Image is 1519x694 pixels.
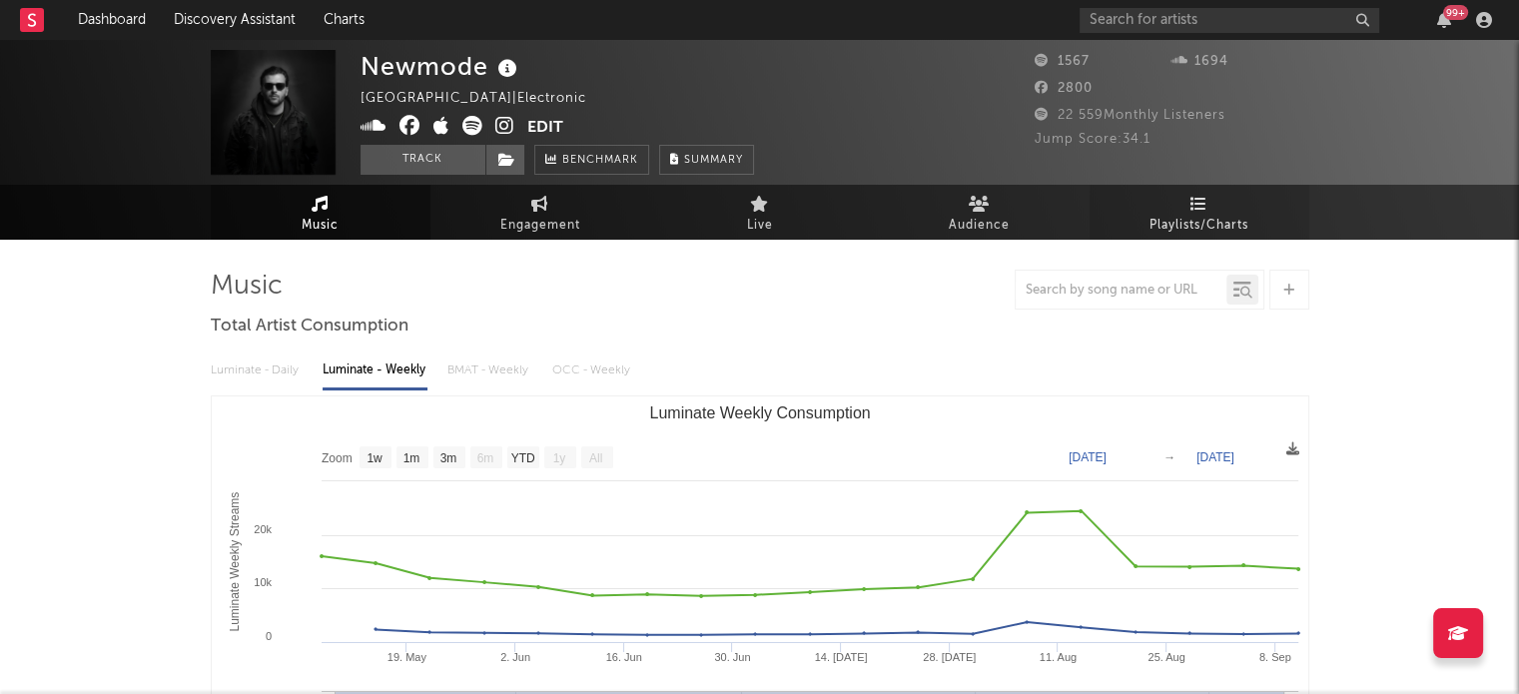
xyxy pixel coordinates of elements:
[605,651,641,663] text: 16. Jun
[500,651,530,663] text: 2. Jun
[1035,109,1225,122] span: 22 559 Monthly Listeners
[1035,55,1090,68] span: 1567
[870,185,1090,240] a: Audience
[1035,133,1150,146] span: Jump Score: 34.1
[1069,450,1107,464] text: [DATE]
[650,185,870,240] a: Live
[562,149,638,173] span: Benchmark
[588,451,601,465] text: All
[659,145,754,175] button: Summary
[227,492,241,632] text: Luminate Weekly Streams
[439,451,456,465] text: 3m
[254,576,272,588] text: 10k
[500,214,580,238] span: Engagement
[323,353,427,387] div: Luminate - Weekly
[322,451,353,465] text: Zoom
[361,145,485,175] button: Track
[1171,55,1228,68] span: 1694
[649,404,870,421] text: Luminate Weekly Consumption
[476,451,493,465] text: 6m
[1090,185,1309,240] a: Playlists/Charts
[534,145,649,175] a: Benchmark
[386,651,426,663] text: 19. May
[1258,651,1290,663] text: 8. Sep
[361,50,522,83] div: Newmode
[814,651,867,663] text: 14. [DATE]
[265,630,271,642] text: 0
[1080,8,1379,33] input: Search for artists
[923,651,976,663] text: 28. [DATE]
[211,315,408,339] span: Total Artist Consumption
[510,451,534,465] text: YTD
[402,451,419,465] text: 1m
[1035,82,1093,95] span: 2800
[1437,12,1451,28] button: 99+
[527,116,563,141] button: Edit
[211,185,430,240] a: Music
[1039,651,1076,663] text: 11. Aug
[1016,283,1226,299] input: Search by song name or URL
[302,214,339,238] span: Music
[949,214,1010,238] span: Audience
[1443,5,1468,20] div: 99 +
[254,523,272,535] text: 20k
[684,155,743,166] span: Summary
[430,185,650,240] a: Engagement
[1196,450,1234,464] text: [DATE]
[1163,450,1175,464] text: →
[1147,651,1184,663] text: 25. Aug
[714,651,750,663] text: 30. Jun
[1149,214,1248,238] span: Playlists/Charts
[552,451,565,465] text: 1y
[747,214,773,238] span: Live
[367,451,382,465] text: 1w
[361,87,609,111] div: [GEOGRAPHIC_DATA] | Electronic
